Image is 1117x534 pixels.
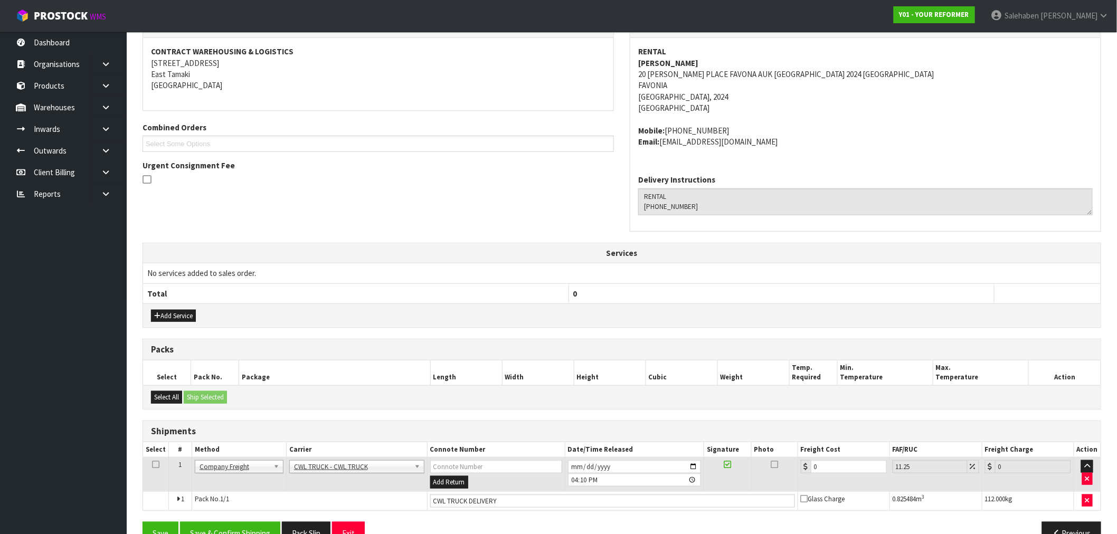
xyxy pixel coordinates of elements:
[638,125,1093,148] address: [PHONE_NUMBER] [EMAIL_ADDRESS][DOMAIN_NAME]
[430,476,468,489] button: Add Return
[430,494,795,508] input: Connote Number
[184,391,227,404] button: Ship Selected
[430,460,562,473] input: Connote Number
[573,289,578,299] span: 0
[169,442,192,457] th: #
[143,283,569,303] th: Total
[751,442,798,457] th: Photo
[151,46,294,56] strong: CONTRACT WAREHOUSING & LOGISTICS
[200,461,269,473] span: Company Freight
[638,46,666,56] strong: RENTAL
[801,494,845,503] span: Glass Charge
[151,22,605,32] h3: From Address
[894,6,975,23] a: Y01 - YOUR REFORMER
[638,22,1093,32] h3: To Address
[811,460,887,473] input: Freight Cost
[893,460,968,473] input: Freight Adjustment
[1029,360,1101,385] th: Action
[798,442,889,457] th: Freight Cost
[646,360,717,385] th: Cubic
[181,494,184,503] span: 1
[638,174,715,185] label: Delivery Instructions
[143,360,191,385] th: Select
[286,442,427,457] th: Carrier
[565,442,704,457] th: Date/Time Released
[922,493,925,500] sup: 3
[638,126,665,136] strong: mobile
[933,360,1029,385] th: Max. Temperature
[638,58,698,68] strong: [PERSON_NAME]
[191,360,239,385] th: Pack No.
[143,243,1101,263] th: Services
[1040,11,1097,21] span: [PERSON_NAME]
[1005,11,1039,21] span: Salehaben
[889,442,982,457] th: FAF/RUC
[192,491,427,510] td: Pack No.
[151,310,196,322] button: Add Service
[982,491,1074,510] td: kg
[1074,442,1101,457] th: Action
[574,360,646,385] th: Height
[34,9,88,23] span: ProStock
[294,461,410,473] span: CWL TRUCK - CWL TRUCK
[143,122,206,133] label: Combined Orders
[995,460,1071,473] input: Freight Charge
[90,12,106,22] small: WMS
[151,391,182,404] button: Select All
[151,426,1093,436] h3: Shipments
[502,360,574,385] th: Width
[704,442,752,457] th: Signature
[837,360,933,385] th: Min. Temperature
[900,10,969,19] strong: Y01 - YOUR REFORMER
[220,494,229,503] span: 1/1
[192,442,286,457] th: Method
[151,345,1093,355] h3: Packs
[889,491,982,510] td: m
[982,442,1074,457] th: Freight Charge
[151,46,605,91] address: [STREET_ADDRESS] East Tamaki [GEOGRAPHIC_DATA]
[427,442,565,457] th: Connote Number
[239,360,430,385] th: Package
[143,160,235,171] label: Urgent Consignment Fee
[430,360,502,385] th: Length
[16,9,29,22] img: cube-alt.png
[178,460,182,469] span: 1
[789,360,837,385] th: Temp. Required
[638,46,1093,114] address: 20 [PERSON_NAME] PLACE FAVONA AUK [GEOGRAPHIC_DATA] 2024 [GEOGRAPHIC_DATA] FAVONIA [GEOGRAPHIC_DA...
[638,137,659,147] strong: email
[717,360,789,385] th: Weight
[985,494,1006,503] span: 112.000
[143,263,1101,283] td: No services added to sales order.
[143,442,169,457] th: Select
[893,494,916,503] span: 0.825484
